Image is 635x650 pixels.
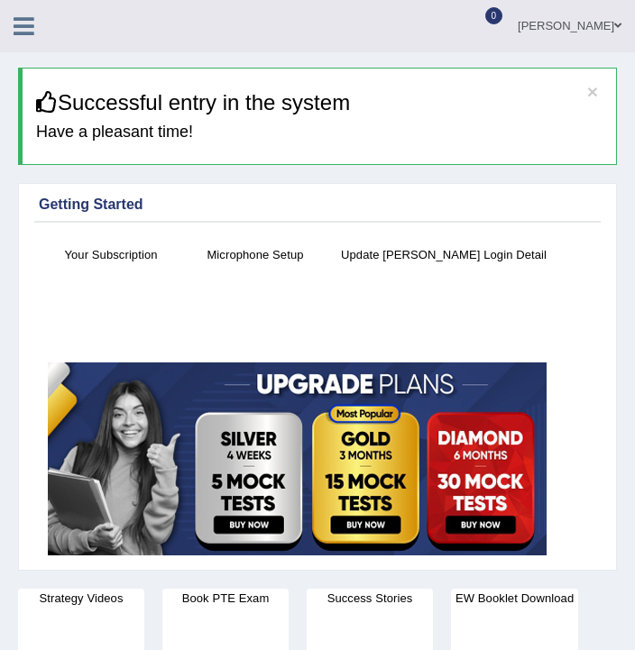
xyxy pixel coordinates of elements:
h4: Update [PERSON_NAME] Login Detail [336,245,551,264]
h4: Success Stories [307,589,433,608]
h4: Strategy Videos [18,589,144,608]
h3: Successful entry in the system [36,91,603,114]
span: 0 [485,7,503,24]
img: small5.jpg [48,362,547,555]
h4: Your Subscription [48,245,174,264]
button: × [587,82,598,101]
h4: Microphone Setup [192,245,318,264]
h4: EW Booklet Download [451,589,578,608]
h4: Book PTE Exam [162,589,289,608]
div: Getting Started [39,194,596,215]
h4: Have a pleasant time! [36,124,603,142]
